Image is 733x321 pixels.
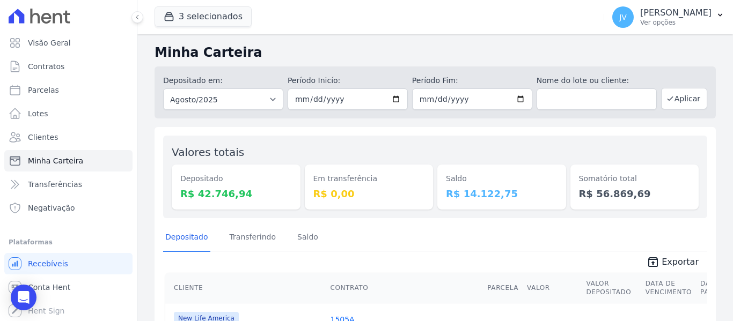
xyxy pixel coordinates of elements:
[163,76,223,85] label: Depositado em:
[9,236,128,249] div: Plataformas
[4,32,133,54] a: Visão Geral
[647,256,659,268] i: unarchive
[28,38,71,48] span: Visão Geral
[172,146,244,159] label: Valores totais
[4,197,133,219] a: Negativação
[604,2,733,32] button: JV [PERSON_NAME] Ver opções
[28,85,59,95] span: Parcelas
[165,273,326,303] th: Cliente
[326,273,483,303] th: Contrato
[537,75,657,86] label: Nome do lote ou cliente:
[28,155,83,166] span: Minha Carteira
[4,56,133,77] a: Contratos
[446,173,558,184] dt: Saldo
[619,13,627,21] span: JV
[523,273,582,303] th: Valor
[11,285,36,310] div: Open Intercom Messenger
[483,273,523,303] th: Parcela
[313,186,425,201] dd: R$ 0,00
[228,224,278,252] a: Transferindo
[640,8,712,18] p: [PERSON_NAME]
[313,173,425,184] dt: Em transferência
[4,150,133,171] a: Minha Carteira
[582,273,641,303] th: Valor Depositado
[28,132,58,143] span: Clientes
[662,256,699,268] span: Exportar
[4,253,133,274] a: Recebíveis
[155,43,716,62] h2: Minha Carteira
[295,224,320,252] a: Saldo
[155,6,252,27] button: 3 selecionados
[4,79,133,101] a: Parcelas
[579,173,691,184] dt: Somatório total
[4,277,133,298] a: Conta Hent
[28,61,64,72] span: Contratos
[4,126,133,148] a: Clientes
[661,88,707,109] button: Aplicar
[163,224,210,252] a: Depositado
[28,203,75,213] span: Negativação
[180,173,292,184] dt: Depositado
[638,256,707,271] a: unarchive Exportar
[579,186,691,201] dd: R$ 56.869,69
[4,174,133,195] a: Transferências
[446,186,558,201] dd: R$ 14.122,75
[640,18,712,27] p: Ver opções
[288,75,408,86] label: Período Inicío:
[412,75,532,86] label: Período Fim:
[28,282,70,293] span: Conta Hent
[180,186,292,201] dd: R$ 42.746,94
[28,108,48,119] span: Lotes
[4,103,133,124] a: Lotes
[641,273,696,303] th: Data de Vencimento
[28,179,82,190] span: Transferências
[28,258,68,269] span: Recebíveis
